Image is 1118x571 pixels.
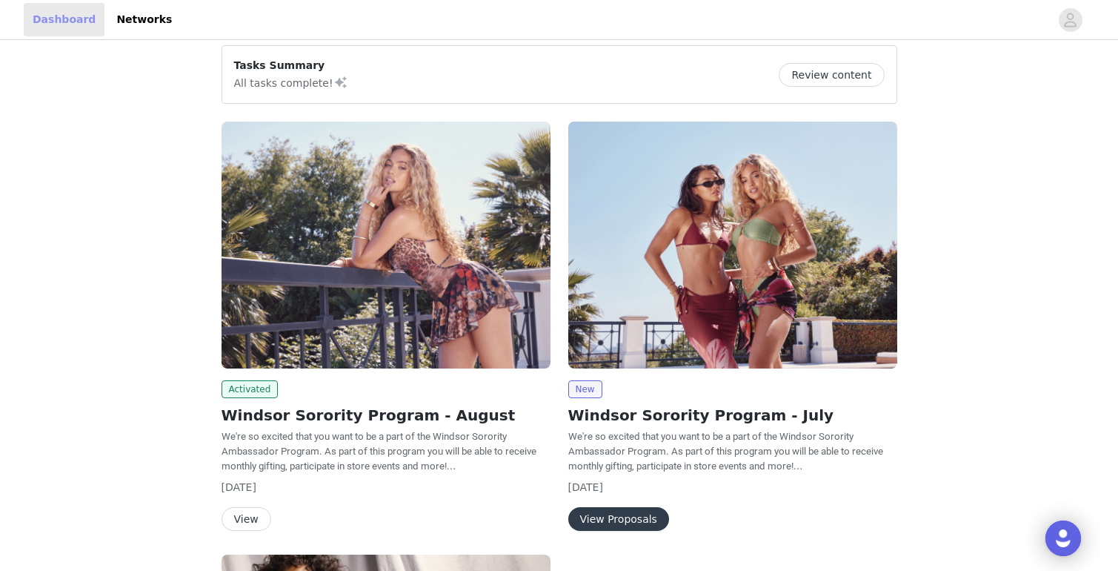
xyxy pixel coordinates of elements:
span: [DATE] [568,481,603,493]
h2: Windsor Sorority Program - July [568,404,897,426]
p: All tasks complete! [234,73,348,91]
button: View Proposals [568,507,669,531]
a: View Proposals [568,514,669,525]
span: We're so excited that you want to be a part of the Windsor Sorority Ambassador Program. As part o... [222,431,536,472]
div: avatar [1063,8,1077,32]
h2: Windsor Sorority Program - August [222,404,550,426]
p: Tasks Summary [234,58,348,73]
span: Activated [222,380,279,398]
span: New [568,380,602,398]
div: Open Intercom Messenger [1045,521,1081,556]
a: Networks [107,3,181,36]
button: View [222,507,271,531]
span: We're so excited that you want to be a part of the Windsor Sorority Ambassador Program. As part o... [568,431,883,472]
a: Dashboard [24,3,104,36]
img: Windsor [222,122,550,369]
span: [DATE] [222,481,256,493]
button: Review content [779,63,884,87]
a: View [222,514,271,525]
img: Windsor [568,122,897,369]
